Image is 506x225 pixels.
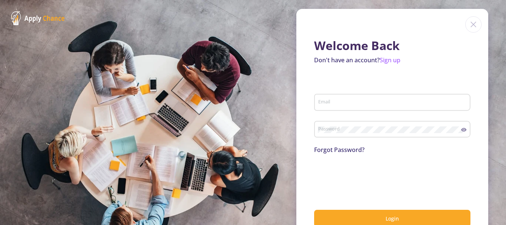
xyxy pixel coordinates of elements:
img: ApplyChance Logo [11,11,65,25]
span: Login [386,215,399,222]
a: Sign up [380,56,400,64]
p: Don't have an account? [314,56,470,64]
img: close icon [465,16,482,33]
iframe: reCAPTCHA [314,163,427,192]
a: Forgot Password? [314,146,364,154]
h1: Welcome Back [314,39,470,53]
